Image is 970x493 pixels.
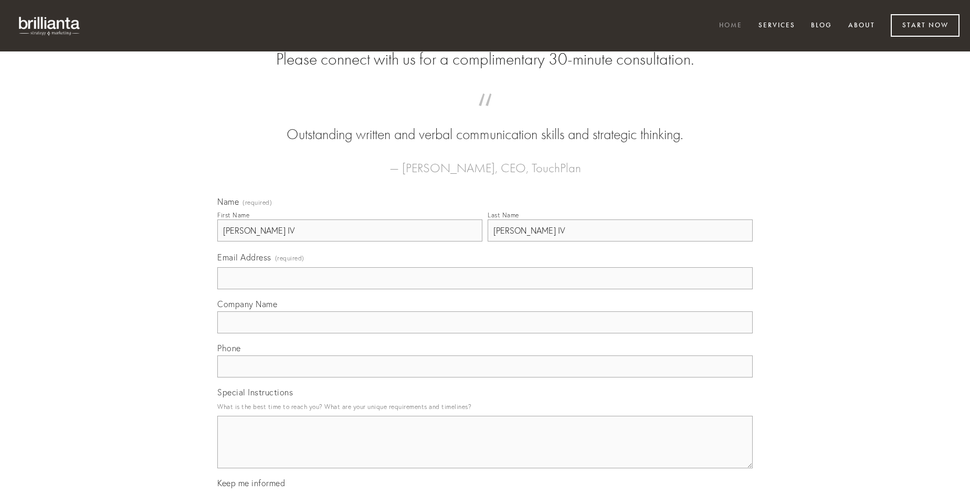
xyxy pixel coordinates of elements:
[217,387,293,397] span: Special Instructions
[712,17,749,35] a: Home
[217,299,277,309] span: Company Name
[841,17,882,35] a: About
[891,14,960,37] a: Start Now
[217,343,241,353] span: Phone
[242,200,272,206] span: (required)
[217,252,271,263] span: Email Address
[10,11,89,41] img: brillianta - research, strategy, marketing
[234,145,736,179] figcaption: — [PERSON_NAME], CEO, TouchPlan
[217,400,753,414] p: What is the best time to reach you? What are your unique requirements and timelines?
[217,211,249,219] div: First Name
[804,17,839,35] a: Blog
[217,196,239,207] span: Name
[488,211,519,219] div: Last Name
[217,49,753,69] h2: Please connect with us for a complimentary 30-minute consultation.
[752,17,802,35] a: Services
[234,104,736,124] span: “
[217,478,285,488] span: Keep me informed
[275,251,304,265] span: (required)
[234,104,736,145] blockquote: Outstanding written and verbal communication skills and strategic thinking.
